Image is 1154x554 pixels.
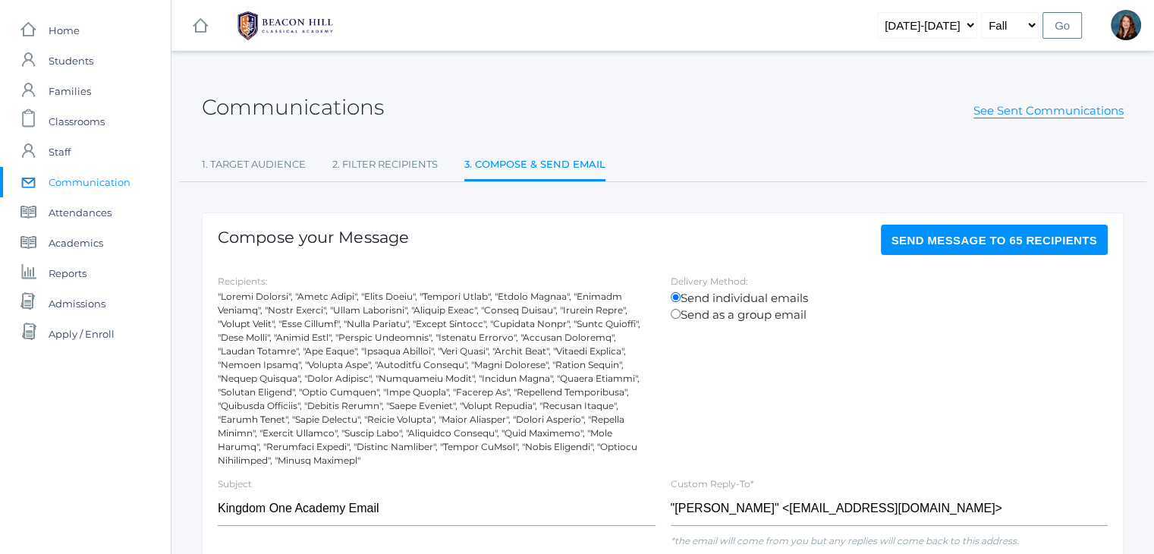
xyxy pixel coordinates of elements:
[671,307,1108,324] label: Send as a group email
[671,478,754,489] label: Custom Reply-To*
[228,7,342,45] img: BHCALogos-05-308ed15e86a5a0abce9b8dd61676a3503ac9727e845dece92d48e8588c001991.png
[332,150,438,180] a: 2. Filter Recipients
[49,137,71,167] span: Staff
[49,228,103,258] span: Academics
[49,46,93,76] span: Students
[671,292,681,302] input: Send individual emails
[881,225,1108,255] button: Send Message to 65 recipients
[1042,12,1082,39] input: Go
[49,106,105,137] span: Classrooms
[49,258,86,288] span: Reports
[49,197,112,228] span: Attendances
[49,167,130,197] span: Communication
[464,150,605,182] a: 3. Compose & Send Email
[671,309,681,319] input: Send as a group email
[202,150,306,180] a: 1. Target Audience
[973,103,1124,118] a: See Sent Communications
[891,234,1098,247] span: Send Message to 65 recipients
[49,288,105,319] span: Admissions
[671,290,1108,307] label: Send individual emails
[671,492,1108,526] input: "Full Name" <email@email.com>
[49,15,80,46] span: Home
[671,275,748,287] label: Delivery Method:
[218,228,409,246] h1: Compose your Message
[49,76,91,106] span: Families
[671,535,1019,546] em: *the email will come from you but any replies will come back to this address.
[1111,10,1141,40] div: Heather Mangimelli
[202,96,384,119] h2: Communications
[218,275,268,287] label: Recipients:
[218,290,656,467] div: "Loremi Dolorsi", "Ametc Adipi", "Elits Doeiu", "Tempori Utlab", "Etdolo Magnaa", "Enimadm Veniam...
[218,478,252,489] label: Subject
[49,319,115,349] span: Apply / Enroll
